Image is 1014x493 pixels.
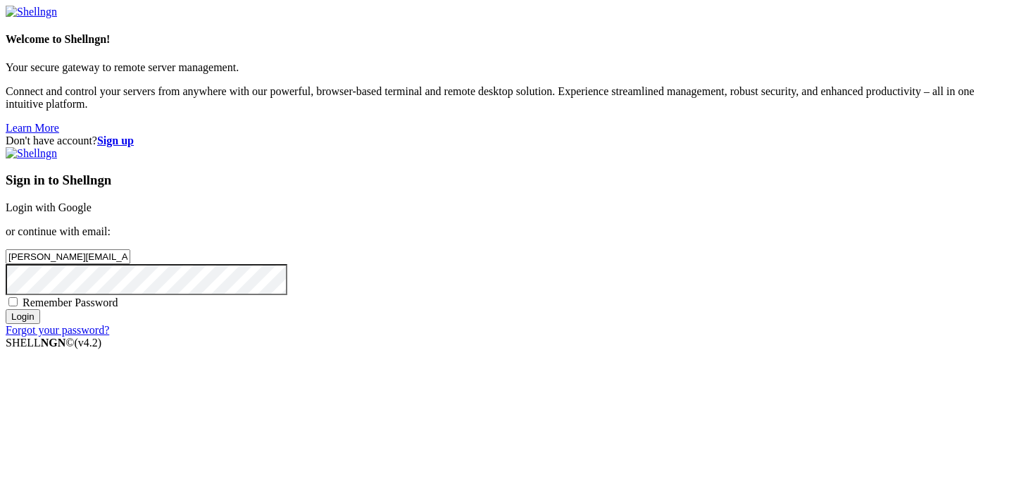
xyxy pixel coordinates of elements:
a: Login with Google [6,201,92,213]
span: Remember Password [23,297,118,308]
img: Shellngn [6,6,57,18]
p: Your secure gateway to remote server management. [6,61,1008,74]
p: Connect and control your servers from anywhere with our powerful, browser-based terminal and remo... [6,85,1008,111]
h3: Sign in to Shellngn [6,173,1008,188]
h4: Welcome to Shellngn! [6,33,1008,46]
div: Don't have account? [6,135,1008,147]
a: Learn More [6,122,59,134]
p: or continue with email: [6,225,1008,238]
input: Login [6,309,40,324]
b: NGN [41,337,66,349]
input: Email address [6,249,130,264]
a: Forgot your password? [6,324,109,336]
span: SHELL © [6,337,101,349]
input: Remember Password [8,297,18,306]
a: Sign up [97,135,134,146]
span: 4.2.0 [75,337,102,349]
img: Shellngn [6,147,57,160]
